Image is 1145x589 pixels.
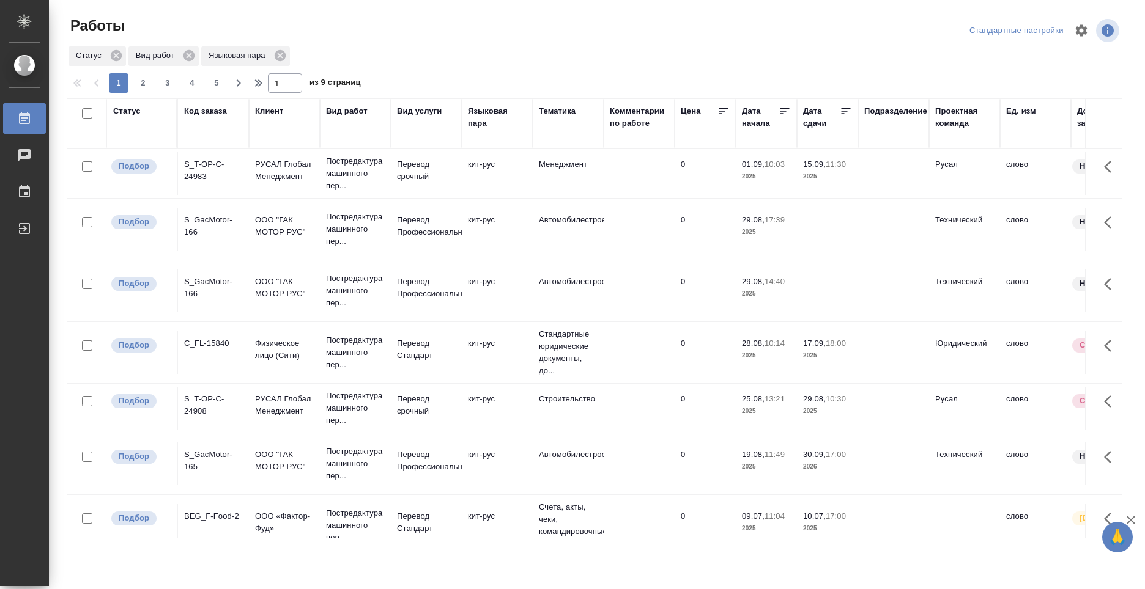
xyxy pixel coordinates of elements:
div: Можно подбирать исполнителей [110,158,171,175]
p: 14:40 [765,277,785,286]
div: Клиент [255,105,283,117]
div: S_T-OP-C-24983 [184,158,243,183]
p: Вид работ [136,49,179,62]
p: 2025 [742,288,791,300]
td: Технический [929,269,1000,312]
td: слово [1000,269,1071,312]
p: 25.08, [742,394,765,403]
p: Постредактура машинного пер... [326,334,385,371]
div: Проектная команда [935,105,994,130]
p: Нормальный [1080,160,1132,172]
p: Статус [76,49,106,62]
p: 01.09, [742,159,765,169]
p: ООО "ГАК МОТОР РУС" [255,214,314,238]
p: 17:00 [826,511,846,521]
div: Ед. изм [1006,105,1036,117]
p: ООО «Фактор-Фуд» [255,510,314,535]
p: 11:30 [826,159,846,169]
p: 29.08, [803,394,826,403]
p: 17:39 [765,215,785,224]
span: из 9 страниц [309,75,361,93]
div: Цена [681,105,701,117]
span: Посмотреть информацию [1096,19,1122,42]
p: Постредактура машинного пер... [326,273,385,309]
p: 10.07, [803,511,826,521]
td: 0 [675,331,736,374]
div: Статус [69,46,126,66]
p: 13:21 [765,394,785,403]
span: 5 [207,77,226,89]
p: Перевод Стандарт [397,510,456,535]
button: Здесь прячутся важные кнопки [1097,152,1126,181]
div: Можно подбирать исполнителей [110,510,171,527]
div: BEG_F-Food-2 [184,510,243,522]
td: слово [1000,442,1071,485]
p: 29.08, [742,215,765,224]
td: 0 [675,208,736,251]
p: 17.09, [803,338,826,348]
td: слово [1000,331,1071,374]
p: 2026 [803,461,852,473]
p: Постредактура машинного пер... [326,211,385,247]
p: 2025 [742,226,791,238]
td: 0 [675,504,736,547]
button: 4 [182,73,202,93]
button: Здесь прячутся важные кнопки [1097,208,1126,237]
p: ООО "ГАК МОТОР РУС" [255,276,314,300]
p: Автомобилестроение [539,448,598,461]
td: кит-рус [462,387,533,430]
td: кит-рус [462,208,533,251]
p: Срочный [1080,339,1116,351]
div: Подразделение [864,105,927,117]
td: 0 [675,152,736,195]
p: Подбор [119,216,149,228]
div: Комментарии по работе [610,105,669,130]
p: 2025 [742,522,791,535]
p: Автомобилестроение [539,276,598,288]
div: Можно подбирать исполнителей [110,276,171,292]
p: Подбор [119,339,149,351]
p: Нормальный [1080,216,1132,228]
td: кит-рус [462,269,533,312]
div: Можно подбирать исполнителей [110,337,171,354]
p: 18:00 [826,338,846,348]
p: 17:00 [826,450,846,459]
p: Физическое лицо (Сити) [255,337,314,362]
td: Технический [929,208,1000,251]
div: Дата сдачи [803,105,840,130]
div: S_T-OP-C-24908 [184,393,243,417]
td: кит-рус [462,442,533,485]
p: Строительство [539,393,598,405]
p: 2025 [742,405,791,417]
p: 15.09, [803,159,826,169]
p: Перевод срочный [397,393,456,417]
p: Перевод срочный [397,158,456,183]
button: Здесь прячутся важные кнопки [1097,442,1126,472]
p: Нормальный [1080,277,1132,290]
span: Работы [67,16,125,35]
div: Тематика [539,105,576,117]
p: Перевод Профессиональный [397,448,456,473]
td: слово [1000,504,1071,547]
div: Языковая пара [468,105,527,130]
td: слово [1000,387,1071,430]
div: S_GacMotor-165 [184,448,243,473]
p: 11:04 [765,511,785,521]
p: РУСАЛ Глобал Менеджмент [255,158,314,183]
div: C_FL-15840 [184,337,243,349]
p: Перевод Стандарт [397,337,456,362]
span: Настроить таблицу [1067,16,1096,45]
div: split button [966,21,1067,40]
p: Постредактура машинного пер... [326,155,385,192]
p: 09.07, [742,511,765,521]
td: 0 [675,442,736,485]
p: Подбор [119,160,149,172]
td: кит-рус [462,504,533,547]
div: Можно подбирать исполнителей [110,448,171,465]
div: S_GacMotor-166 [184,276,243,300]
p: Подбор [119,512,149,524]
span: 🙏 [1107,524,1128,550]
td: 0 [675,387,736,430]
button: 5 [207,73,226,93]
p: 30.09, [803,450,826,459]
